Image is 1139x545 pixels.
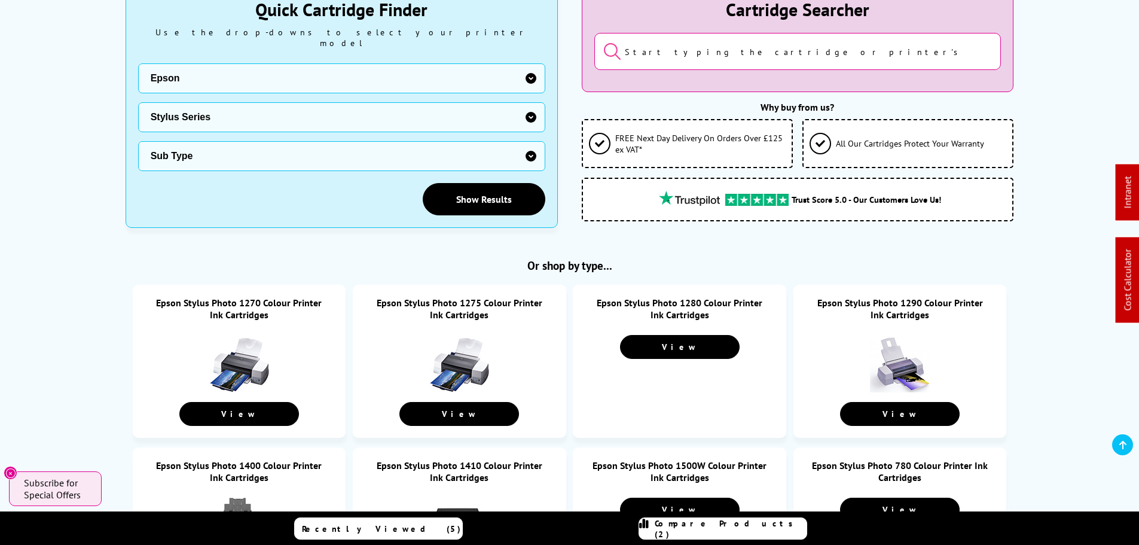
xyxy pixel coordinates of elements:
[812,459,988,483] a: Epson Stylus Photo 780 Colour Printer Ink Cartridges
[126,258,1014,273] h2: Or shop by type...
[4,466,17,480] button: Close
[423,183,545,215] a: Show Results
[582,101,1014,113] div: Why buy from us?
[377,459,542,483] a: Epson Stylus Photo 1410 Colour Printer Ink Cartridges
[429,335,489,395] img: Epson Stylus Photo 1275 Colour Printer Ink Cartridges
[840,498,960,522] a: View
[138,27,545,48] div: Use the drop-downs to select your printer model
[840,402,960,426] a: View
[593,459,767,483] a: Epson Stylus Photo 1500W Colour Printer Ink Cartridges
[24,477,90,501] span: Subscribe for Special Offers
[655,518,807,540] span: Compare Products (2)
[792,194,941,205] span: Trust Score 5.0 - Our Customers Love Us!
[597,297,762,321] a: Epson Stylus Photo 1280 Colour Printer Ink Cartridges
[156,297,322,321] a: Epson Stylus Photo 1270 Colour Printer Ink Cartridges
[399,402,519,426] a: View
[620,335,740,359] a: View
[615,132,786,155] span: FREE Next Day Delivery On Orders Over £125 ex VAT*
[302,523,461,534] span: Recently Viewed (5)
[725,194,789,206] img: trustpilot rating
[156,459,322,483] a: Epson Stylus Photo 1400 Colour Printer Ink Cartridges
[639,517,807,540] a: Compare Products (2)
[1122,176,1134,209] a: Intranet
[620,498,740,522] a: View
[594,33,1001,70] input: Start typing the cartridge or printer's name...
[209,335,269,395] img: Epson Stylus Photo 1270 Colour Printer Ink Cartridges
[836,138,984,149] span: All Our Cartridges Protect Your Warranty
[817,297,983,321] a: Epson Stylus Photo 1290 Colour Printer Ink Cartridges
[654,191,725,206] img: trustpilot rating
[294,517,463,540] a: Recently Viewed (5)
[870,335,930,395] img: Epson Stylus Photo 1290 Colour Printer Ink Cartridges
[377,297,542,321] a: Epson Stylus Photo 1275 Colour Printer Ink Cartridges
[179,402,299,426] a: View
[1122,249,1134,311] a: Cost Calculator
